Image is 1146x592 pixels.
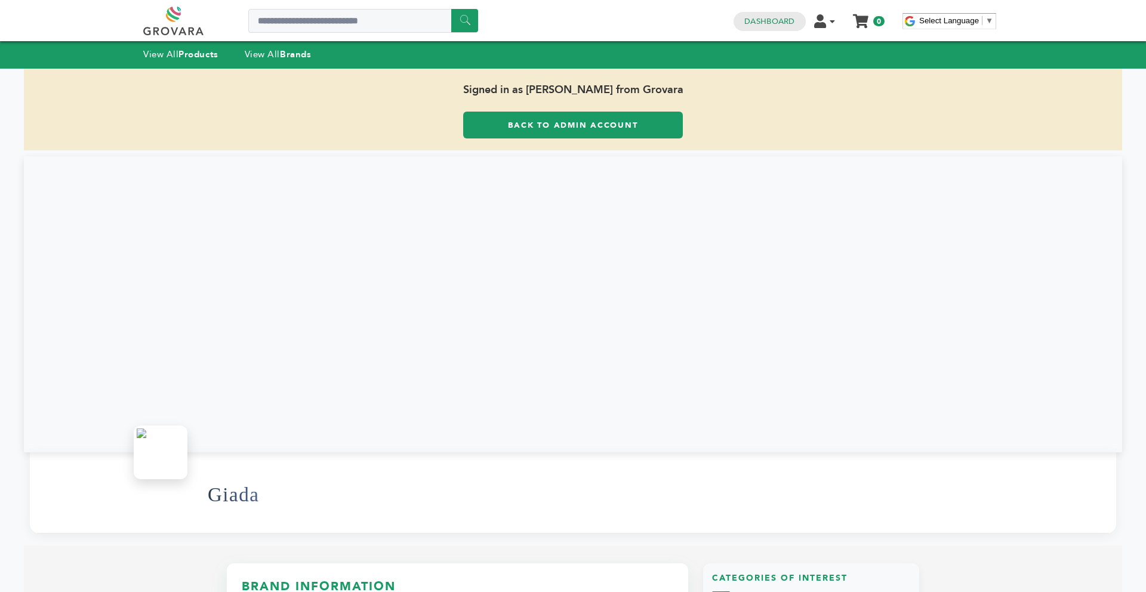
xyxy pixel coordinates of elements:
[245,48,312,60] a: View AllBrands
[248,9,478,33] input: Search a product or brand...
[280,48,311,60] strong: Brands
[744,16,794,27] a: Dashboard
[985,16,993,25] span: ▼
[137,428,184,476] img: Giada Logo
[178,48,218,60] strong: Products
[143,48,218,60] a: View AllProducts
[854,11,868,23] a: My Cart
[873,16,885,26] span: 0
[24,69,1122,112] span: Signed in as [PERSON_NAME] from Grovara
[463,112,683,138] a: Back to Admin Account
[919,16,993,25] a: Select Language​
[208,465,259,524] h1: Giada
[919,16,979,25] span: Select Language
